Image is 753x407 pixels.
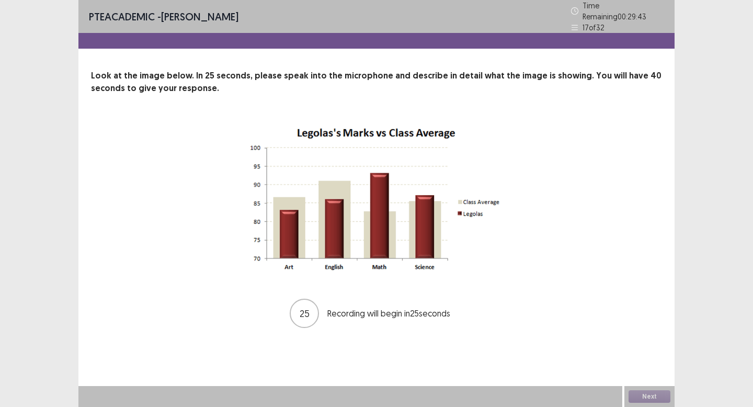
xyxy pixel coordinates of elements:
[89,10,155,23] span: PTE academic
[89,9,238,25] p: - [PERSON_NAME]
[327,307,463,320] p: Recording will begin in 25 seconds
[91,70,662,95] p: Look at the image below. In 25 seconds, please speak into the microphone and describe in detail w...
[583,22,604,33] p: 17 of 32
[246,120,507,276] img: image-description
[300,307,310,321] p: 25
